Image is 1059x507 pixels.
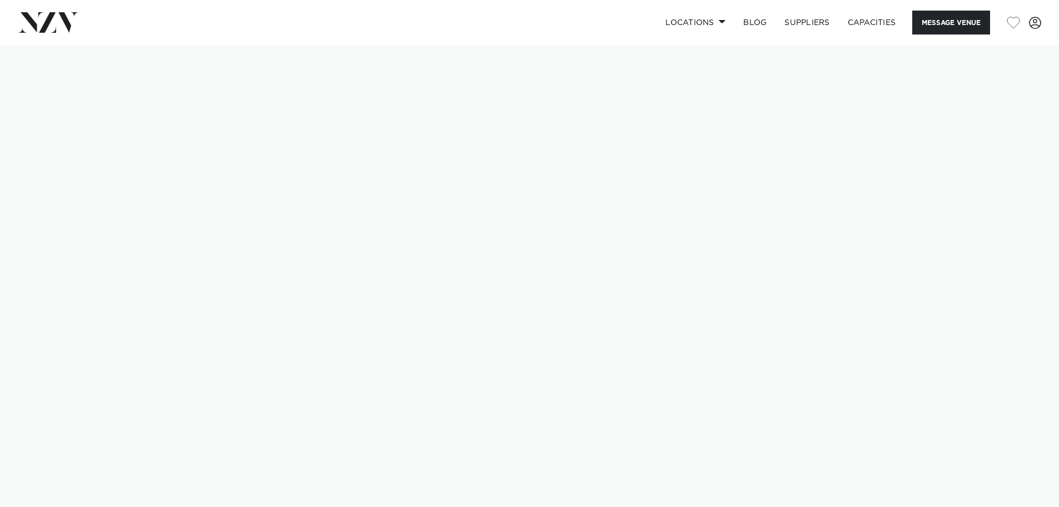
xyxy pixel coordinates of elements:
a: SUPPLIERS [775,11,838,35]
a: Capacities [839,11,905,35]
img: nzv-logo.png [18,12,78,32]
a: BLOG [734,11,775,35]
button: Message Venue [912,11,990,35]
a: Locations [657,11,734,35]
